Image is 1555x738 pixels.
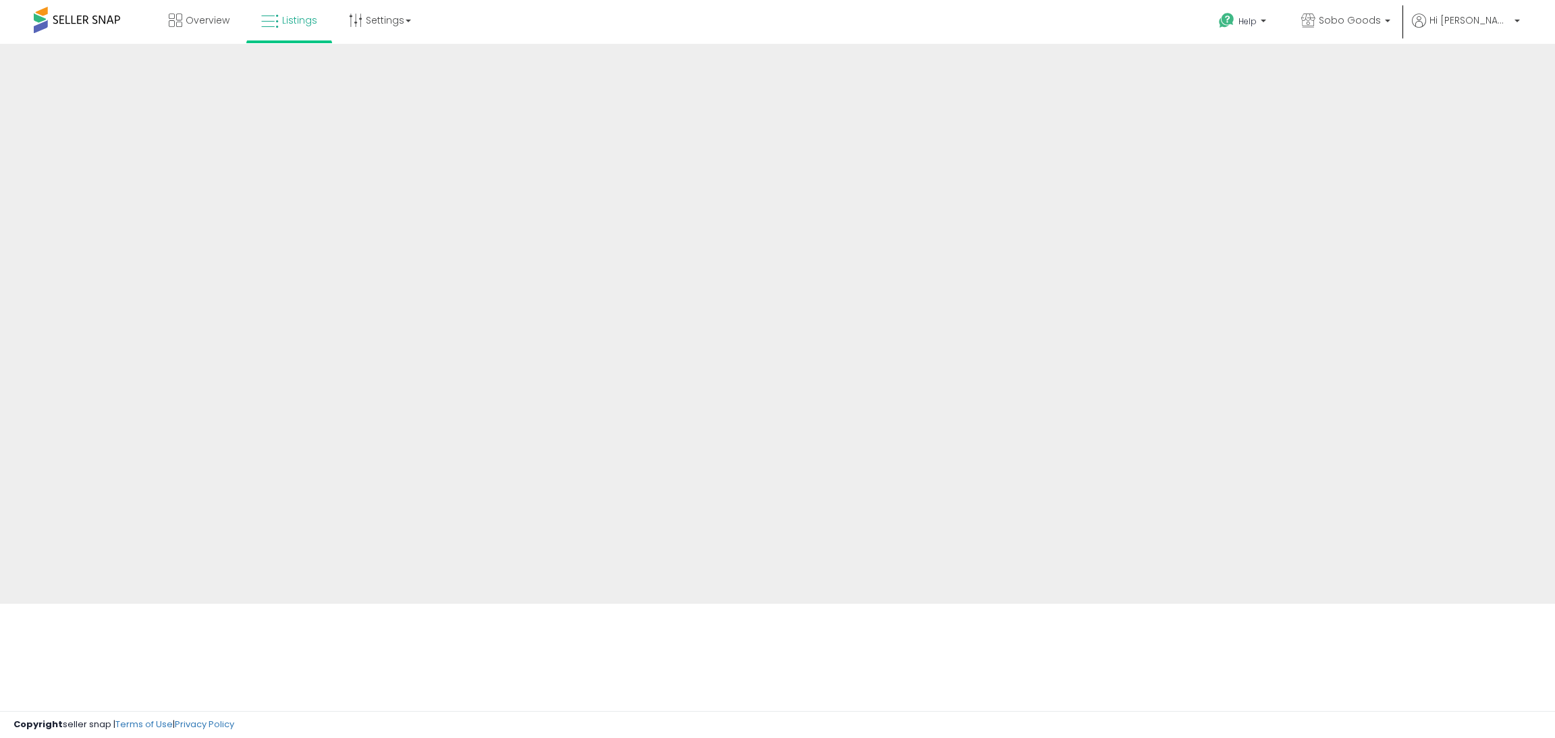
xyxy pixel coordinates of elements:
[1218,12,1235,29] i: Get Help
[1412,13,1520,44] a: Hi [PERSON_NAME]
[1429,13,1510,27] span: Hi [PERSON_NAME]
[1208,2,1280,44] a: Help
[282,13,317,27] span: Listings
[1319,13,1381,27] span: Sobo Goods
[186,13,229,27] span: Overview
[1238,16,1257,27] span: Help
